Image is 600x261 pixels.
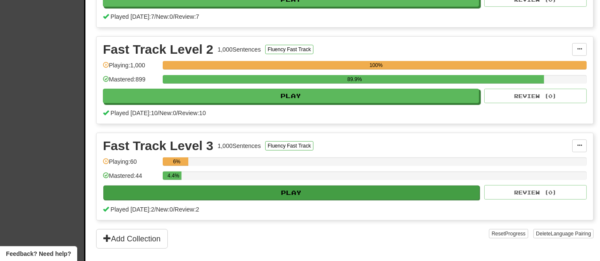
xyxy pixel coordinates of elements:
div: 4.4% [165,171,181,180]
button: Add Collection [96,229,168,249]
span: / [176,110,178,116]
span: Review: 2 [175,206,199,213]
div: 100% [165,61,587,70]
button: Play [103,89,479,103]
span: / [154,206,156,213]
span: Review: 7 [175,13,199,20]
div: Fast Track Level 2 [103,43,214,56]
span: Played [DATE]: 7 [111,13,154,20]
div: 6% [165,157,188,166]
button: Review (0) [484,185,587,200]
div: Fast Track Level 3 [103,139,214,152]
div: Mastered: 899 [103,75,158,89]
button: ResetProgress [489,229,528,238]
button: Play [103,186,480,200]
div: Mastered: 44 [103,171,158,186]
button: Fluency Fast Track [265,141,313,151]
button: DeleteLanguage Pairing [533,229,594,238]
span: Open feedback widget [6,249,71,258]
span: Language Pairing [551,231,591,237]
span: Review: 10 [178,110,206,116]
span: / [173,13,175,20]
div: 1,000 Sentences [218,142,261,150]
div: 89.9% [165,75,544,84]
button: Fluency Fast Track [265,45,313,54]
span: / [154,13,156,20]
span: New: 0 [156,13,173,20]
span: New: 0 [159,110,176,116]
span: New: 0 [156,206,173,213]
div: 1,000 Sentences [218,45,261,54]
span: Progress [505,231,526,237]
span: / [158,110,159,116]
span: Played [DATE]: 10 [111,110,158,116]
div: Playing: 1,000 [103,61,158,75]
div: Playing: 60 [103,157,158,171]
span: / [173,206,175,213]
span: Played [DATE]: 2 [111,206,154,213]
button: Review (0) [484,89,587,103]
